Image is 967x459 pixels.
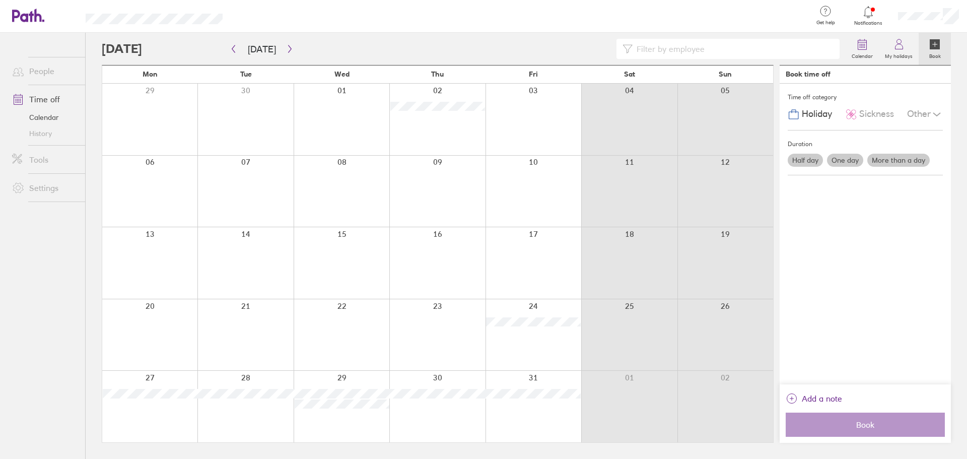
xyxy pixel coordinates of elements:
[4,150,85,170] a: Tools
[923,50,947,59] label: Book
[827,154,863,167] label: One day
[879,50,919,59] label: My holidays
[793,420,938,429] span: Book
[788,137,943,152] div: Duration
[334,70,350,78] span: Wed
[240,70,252,78] span: Tue
[786,413,945,437] button: Book
[846,33,879,65] a: Calendar
[802,390,842,407] span: Add a note
[809,20,842,26] span: Get help
[431,70,444,78] span: Thu
[4,125,85,142] a: History
[4,109,85,125] a: Calendar
[4,61,85,81] a: People
[624,70,635,78] span: Sat
[4,89,85,109] a: Time off
[788,90,943,105] div: Time off category
[859,109,894,119] span: Sickness
[879,33,919,65] a: My holidays
[240,41,284,57] button: [DATE]
[529,70,538,78] span: Fri
[846,50,879,59] label: Calendar
[919,33,951,65] a: Book
[852,20,885,26] span: Notifications
[907,105,943,124] div: Other
[852,5,885,26] a: Notifications
[867,154,930,167] label: More than a day
[143,70,158,78] span: Mon
[786,70,831,78] div: Book time off
[788,154,823,167] label: Half day
[786,390,842,407] button: Add a note
[719,70,732,78] span: Sun
[633,39,834,58] input: Filter by employee
[4,178,85,198] a: Settings
[802,109,832,119] span: Holiday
